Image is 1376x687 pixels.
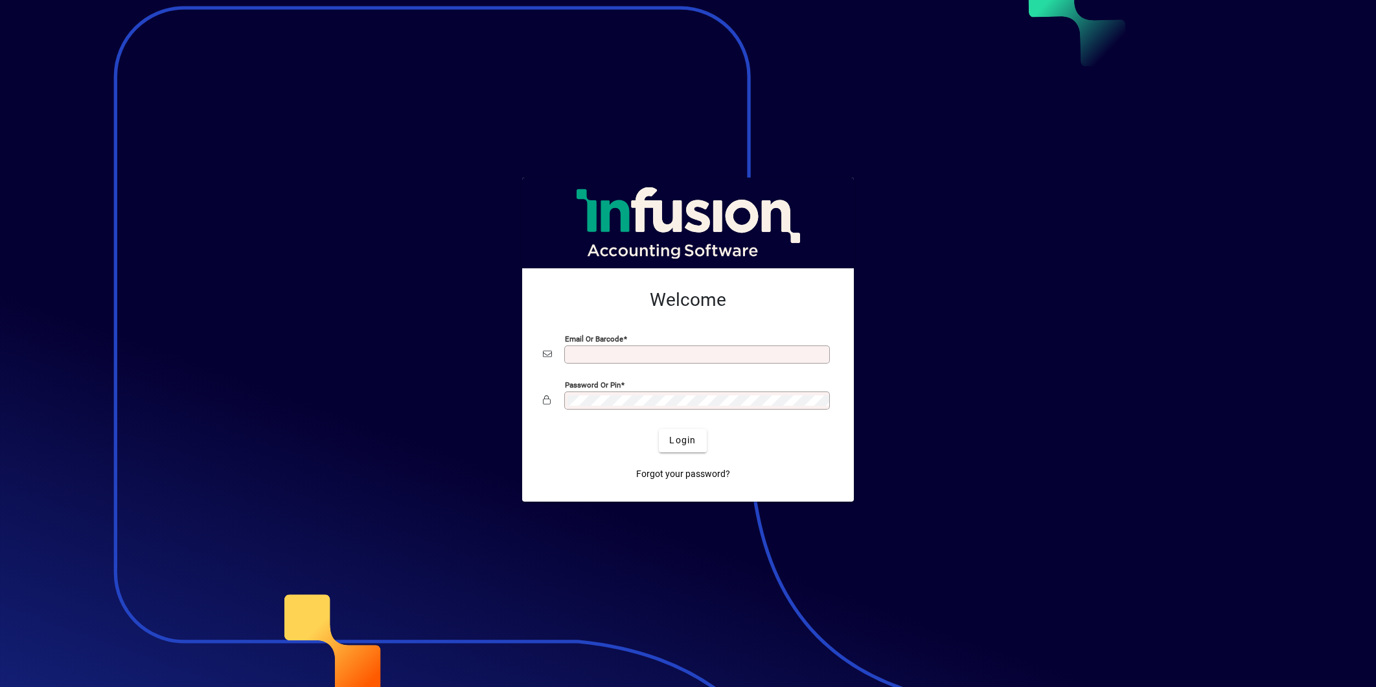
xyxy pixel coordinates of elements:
mat-label: Email or Barcode [565,334,623,343]
mat-label: Password or Pin [565,380,621,389]
span: Forgot your password? [636,467,730,481]
span: Login [669,434,696,447]
button: Login [659,429,706,452]
h2: Welcome [543,289,833,311]
a: Forgot your password? [631,463,735,486]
